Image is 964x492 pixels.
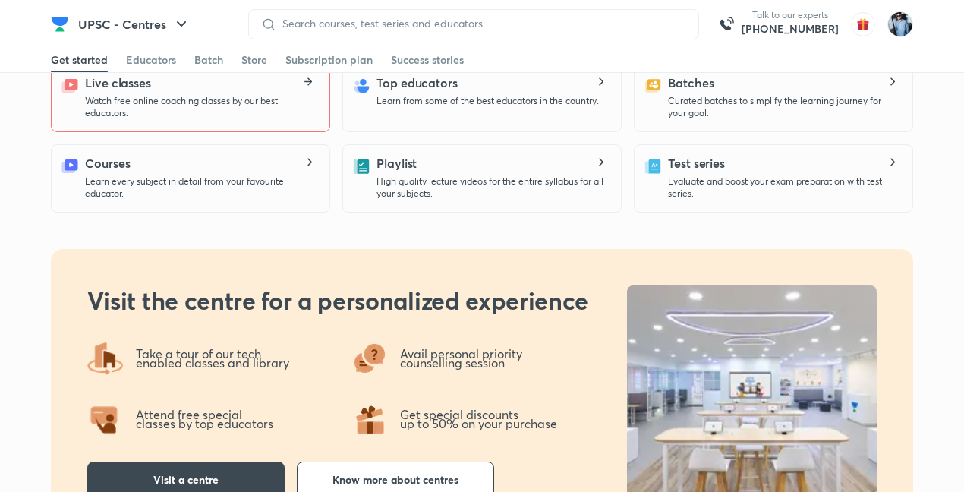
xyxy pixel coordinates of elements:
div: Success stories [391,52,464,68]
img: offering1.png [351,401,388,437]
p: Evaluate and boost your exam preparation with test series. [668,175,900,200]
span: Know more about centres [332,472,458,487]
img: offering2.png [87,401,124,437]
div: Educators [126,52,176,68]
a: Batch [194,48,223,72]
a: Educators [126,48,176,72]
a: Get started [51,48,108,72]
div: Batch [194,52,223,68]
p: Get special discounts up to 50% on your purchase [400,410,557,429]
h5: Playlist [376,154,417,172]
a: Success stories [391,48,464,72]
h5: Courses [85,154,130,172]
a: [PHONE_NUMBER] [742,21,839,36]
img: offering3.png [351,340,388,377]
p: Attend free special classes by top educators [136,410,273,429]
p: High quality lecture videos for the entire syllabus for all your subjects. [376,175,609,200]
p: Learn from some of the best educators in the country. [376,95,599,107]
button: UPSC - Centres [69,9,200,39]
img: call-us [711,9,742,39]
a: Subscription plan [285,48,373,72]
div: Get started [51,52,108,68]
p: Avail personal priority counselling session [400,349,525,368]
p: Learn every subject in detail from your favourite educator. [85,175,317,200]
h5: Batches [668,74,714,92]
h5: Live classes [85,74,151,92]
img: offering4.png [87,340,124,377]
p: Take a tour of our tech enabled classes and library [136,349,289,368]
p: Talk to our experts [742,9,839,21]
img: Company Logo [51,15,69,33]
div: Store [241,52,267,68]
div: Subscription plan [285,52,373,68]
p: Watch free online coaching classes by our best educators. [85,95,317,119]
input: Search courses, test series and educators [276,17,686,30]
span: Visit a centre [153,472,219,487]
a: Store [241,48,267,72]
h2: Visit the centre for a personalized experience [87,285,588,316]
p: Curated batches to simplify the learning journey for your goal. [668,95,900,119]
h5: Test series [668,154,725,172]
img: Shipu [887,11,913,37]
img: avatar [851,12,875,36]
h5: Top educators [376,74,458,92]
